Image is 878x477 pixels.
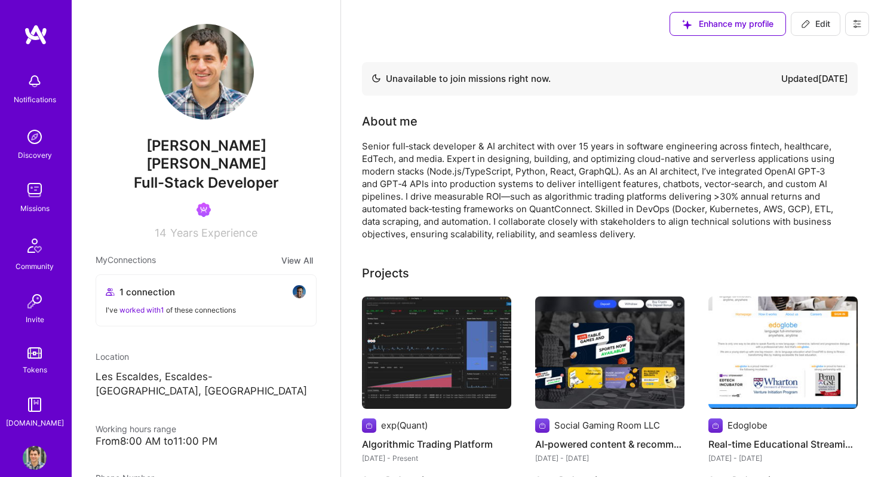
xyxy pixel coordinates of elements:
img: User Avatar [158,24,254,120]
span: Working hours range [96,424,176,434]
i: icon SuggestedTeams [682,20,692,29]
span: Edit [801,18,830,30]
div: About me [362,112,417,130]
img: Company logo [362,418,376,433]
div: Social Gaming Room LLC [554,419,660,432]
img: tokens [27,347,42,359]
img: Invite [23,289,47,313]
button: View All [278,253,317,267]
img: Availability [372,74,381,83]
h4: Real-time Educational Streaming Platform [708,436,858,452]
div: Community [16,260,54,273]
img: discovery [23,125,47,149]
img: bell [23,69,47,93]
div: Edoglobe [727,419,768,432]
div: Invite [26,313,44,326]
span: Full-Stack Developer [134,174,279,191]
button: 1 connectionavatarI've worked with1 of these connections [96,274,317,326]
i: icon Collaborator [106,288,115,296]
img: avatar [292,285,306,299]
div: Location [96,350,317,363]
img: Company logo [535,418,549,433]
div: Missions [20,202,50,215]
h4: AI‑powered content & recommendation SaaS [535,436,684,452]
img: teamwork [23,178,47,202]
img: Algorithmic Trading Platform [362,296,511,409]
div: [DOMAIN_NAME] [6,417,64,429]
img: logo [24,24,48,45]
img: guide book [23,393,47,417]
div: I've of these connections [106,304,306,316]
div: Senior full‑stack developer & AI architect with over 15 years in software engineering across fint... [362,140,840,240]
div: [DATE] - [DATE] [535,452,684,464]
img: Been on Mission [197,203,211,217]
span: Years Experience [170,227,257,239]
div: Unavailable to join missions right now. [372,72,551,86]
div: [DATE] - Present [362,452,511,464]
div: From 8:00 AM to 11:00 PM [96,435,317,448]
h4: Algorithmic Trading Platform [362,436,511,452]
img: Real-time Educational Streaming Platform [708,296,858,409]
div: Tokens [23,363,47,376]
span: [PERSON_NAME] [PERSON_NAME] [96,137,317,173]
span: My Connections [96,253,156,267]
div: Discovery [18,149,52,161]
div: Notifications [14,93,56,106]
span: Enhance my profile [682,18,773,30]
img: User Avatar [23,446,47,470]
div: [DATE] - [DATE] [708,452,858,464]
img: AI‑powered content & recommendation SaaS [535,296,684,409]
div: Updated [DATE] [781,72,848,86]
div: Projects [362,264,409,282]
span: 1 connection [119,286,175,298]
p: Les Escaldes, Escaldes-[GEOGRAPHIC_DATA], [GEOGRAPHIC_DATA] [96,370,317,399]
span: 14 [155,227,167,239]
img: Company logo [708,418,723,433]
img: Community [20,231,49,260]
span: worked with 1 [119,305,164,314]
button: Edit [791,12,840,36]
div: exp(Quant) [381,419,428,432]
button: Enhance my profile [670,12,786,36]
a: User Avatar [20,446,50,470]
